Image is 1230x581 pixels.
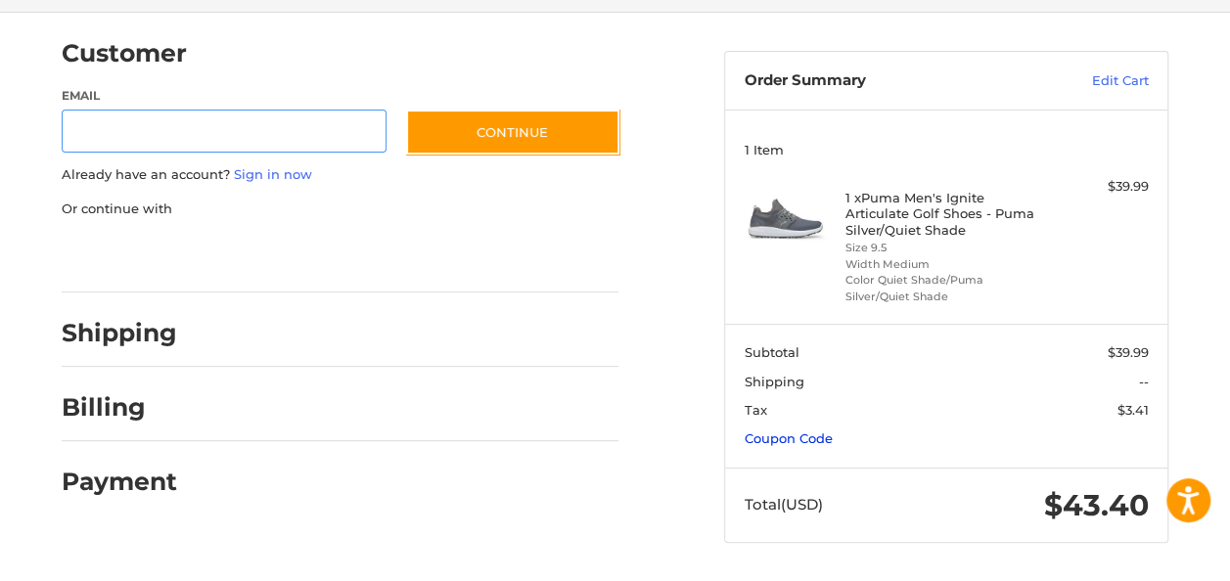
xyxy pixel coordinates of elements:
[221,238,368,273] iframe: PayPal-paylater
[845,190,1043,238] h4: 1 x Puma Men's Ignite Articulate Golf Shoes - Puma Silver/Quiet Shade
[62,318,177,348] h2: Shipping
[845,256,1043,273] li: Width Medium
[62,87,387,105] label: Email
[234,166,312,182] a: Sign in now
[745,374,804,389] span: Shipping
[745,402,767,418] span: Tax
[62,200,618,219] p: Or continue with
[745,71,1020,91] h3: Order Summary
[745,142,1149,157] h3: 1 Item
[1108,344,1149,360] span: $39.99
[387,238,534,273] iframe: PayPal-venmo
[1117,402,1149,418] span: $3.41
[62,467,177,497] h2: Payment
[1044,487,1149,523] span: $43.40
[62,38,187,68] h2: Customer
[406,110,619,155] button: Continue
[845,240,1043,256] li: Size 9.5
[1047,177,1148,197] div: $39.99
[745,430,833,446] a: Coupon Code
[1020,71,1149,91] a: Edit Cart
[62,165,618,185] p: Already have an account?
[845,272,1043,304] li: Color Quiet Shade/Puma Silver/Quiet Shade
[56,238,203,273] iframe: PayPal-paypal
[745,495,823,514] span: Total (USD)
[1139,374,1149,389] span: --
[62,392,176,423] h2: Billing
[745,344,799,360] span: Subtotal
